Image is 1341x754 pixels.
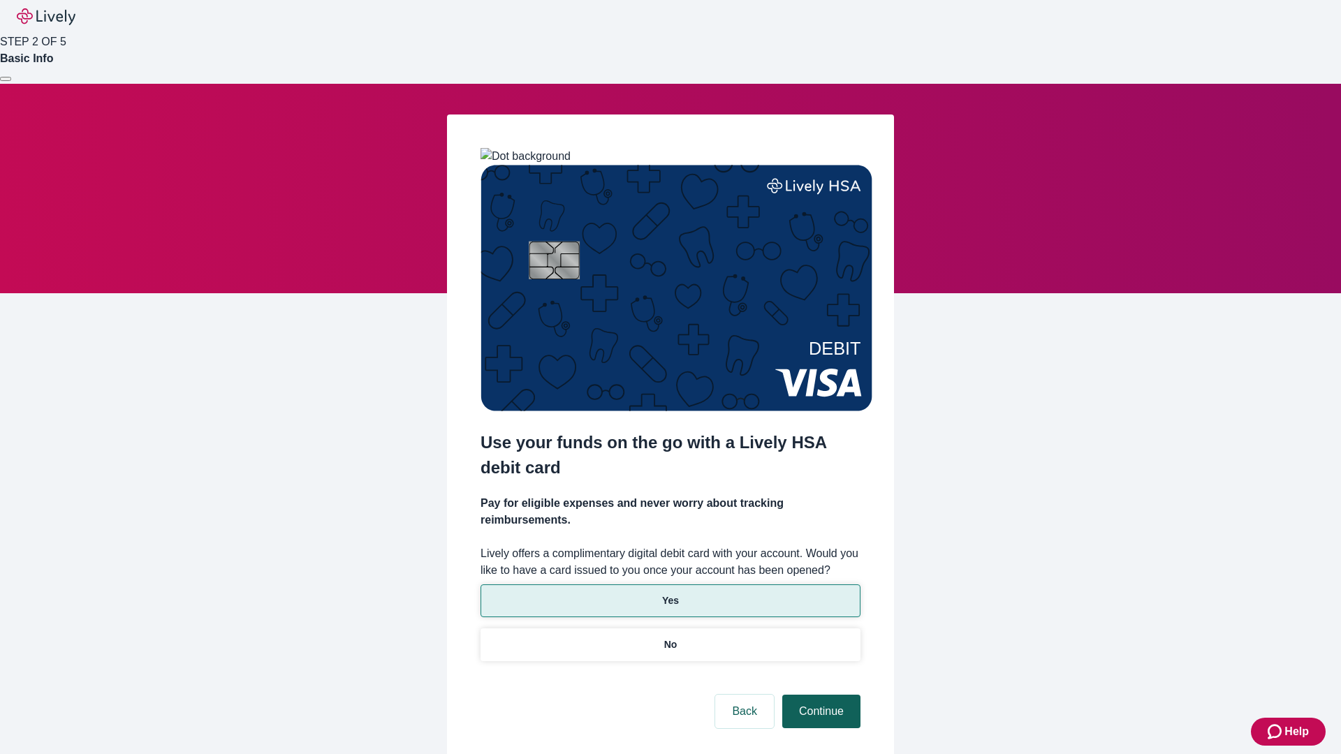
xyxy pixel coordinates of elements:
[715,695,774,728] button: Back
[1284,723,1309,740] span: Help
[17,8,75,25] img: Lively
[782,695,860,728] button: Continue
[481,495,860,528] h4: Pay for eligible expenses and never worry about tracking reimbursements.
[481,430,860,480] h2: Use your funds on the go with a Lively HSA debit card
[481,628,860,661] button: No
[481,148,571,165] img: Dot background
[481,545,860,579] label: Lively offers a complimentary digital debit card with your account. Would you like to have a card...
[1268,723,1284,740] svg: Zendesk support icon
[664,637,677,652] p: No
[662,593,679,608] p: Yes
[1251,718,1326,746] button: Zendesk support iconHelp
[481,165,872,411] img: Debit card
[481,584,860,617] button: Yes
